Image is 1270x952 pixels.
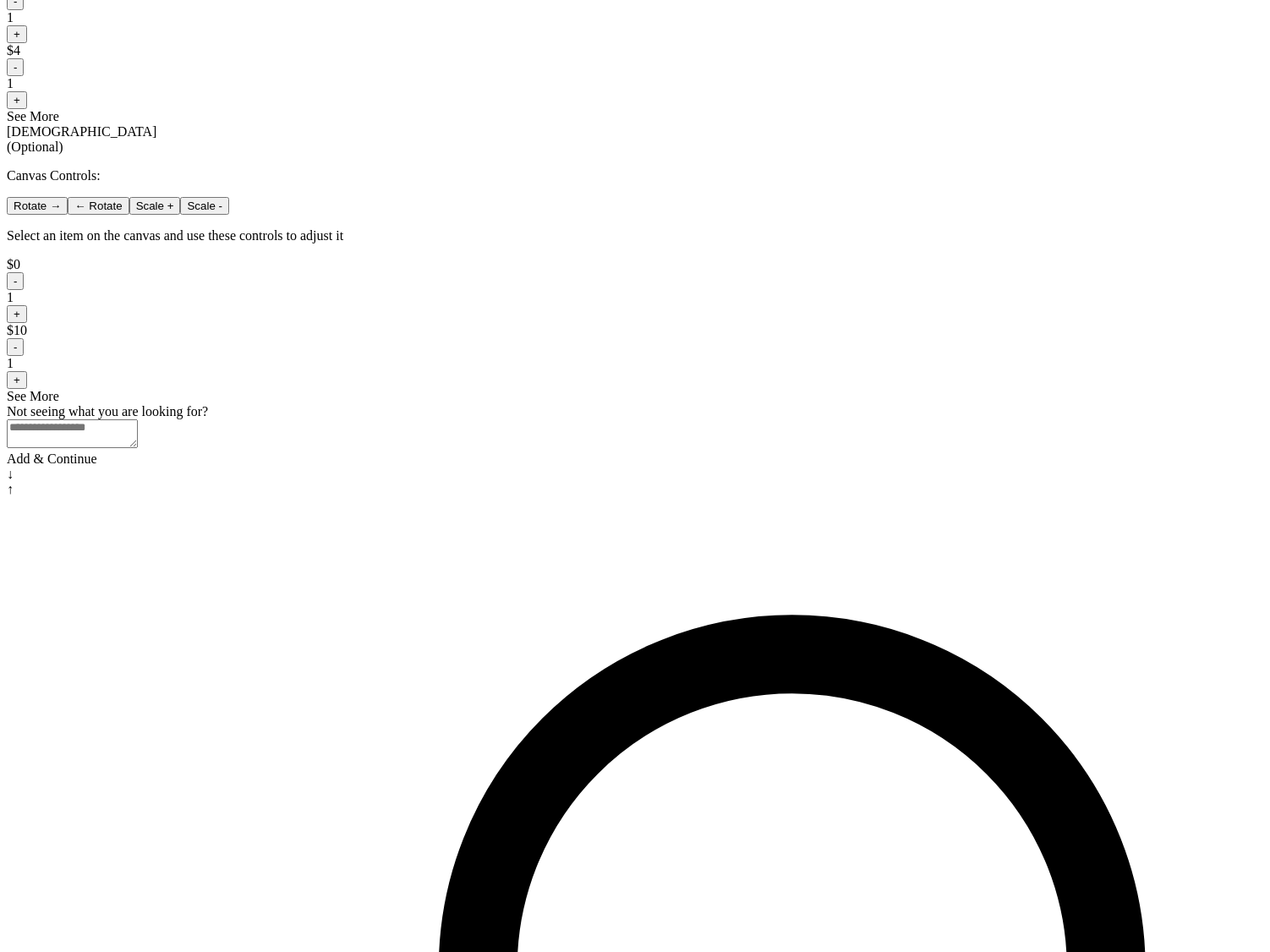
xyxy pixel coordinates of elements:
div: Not seeing what you are looking for? [7,404,1263,419]
div: 1 [7,76,1263,91]
button: - [7,338,24,356]
span: ↑ [7,482,14,496]
button: Scale + [129,197,181,215]
div: 1 [7,356,1263,371]
button: - [7,272,24,290]
div: See More [7,109,1263,124]
button: + [7,371,27,389]
div: $10 [7,323,1263,338]
button: Scale - [180,197,228,215]
div: See More [7,389,1263,404]
div: Add & Continue [7,451,1263,467]
div: $4 [7,43,1263,58]
span: ↓ [7,467,14,481]
div: $0 [7,257,1263,272]
div: 1 [7,290,1263,305]
p: Select an item on the canvas and use these controls to adjust it [7,228,1263,243]
button: + [7,25,27,43]
p: Canvas Controls: [7,168,1263,183]
button: ← Rotate [68,197,129,215]
button: - [7,58,24,76]
div: 1 [7,10,1263,25]
button: + [7,91,27,109]
button: Rotate → [7,197,68,215]
button: + [7,305,27,323]
div: [DEMOGRAPHIC_DATA] [7,124,1263,155]
div: (Optional) [7,140,1263,155]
